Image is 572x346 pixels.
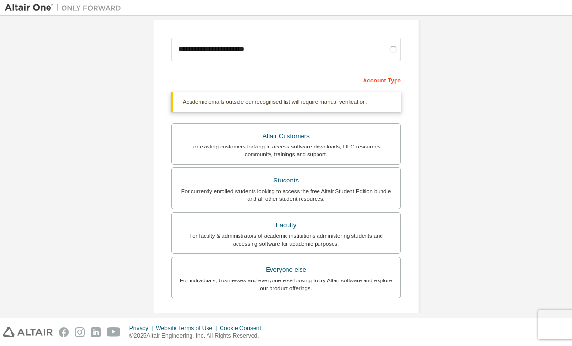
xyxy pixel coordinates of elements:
div: Your Profile [171,313,401,329]
div: Academic emails outside our recognised list will require manual verification. [171,92,401,112]
div: Everyone else [177,263,395,277]
img: facebook.svg [59,327,69,337]
p: © 2025 Altair Engineering, Inc. All Rights Reserved. [129,332,267,340]
div: Altair Customers [177,130,395,143]
img: linkedin.svg [91,327,101,337]
div: Privacy [129,324,156,332]
img: instagram.svg [75,327,85,337]
div: Account Type [171,72,401,87]
div: For existing customers looking to access software downloads, HPC resources, community, trainings ... [177,143,395,158]
div: Students [177,174,395,187]
img: altair_logo.svg [3,327,53,337]
div: Website Terms of Use [156,324,220,332]
div: For faculty & administrators of academic institutions administering students and accessing softwa... [177,232,395,247]
div: Faculty [177,218,395,232]
div: Cookie Consent [220,324,267,332]
div: For individuals, businesses and everyone else looking to try Altair software and explore our prod... [177,277,395,292]
img: Altair One [5,3,126,13]
div: For currently enrolled students looking to access the free Altair Student Edition bundle and all ... [177,187,395,203]
img: youtube.svg [107,327,121,337]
